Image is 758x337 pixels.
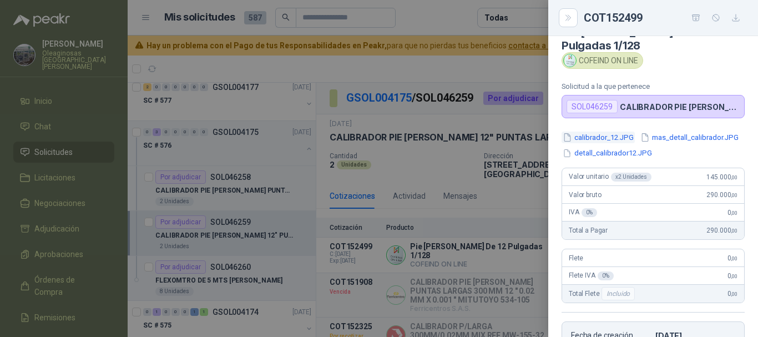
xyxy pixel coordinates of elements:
[569,227,608,234] span: Total a Pagar
[562,52,643,69] div: COFEIND ON LINE
[562,11,575,24] button: Close
[620,102,740,112] p: CALIBRADOR PIE [PERSON_NAME] 12" PUNTAS LARGAS
[584,9,745,27] div: COT152499
[611,173,651,182] div: x 2 Unidades
[731,273,737,279] span: ,00
[562,82,745,90] p: Solicitud a la que pertenece
[569,287,637,300] span: Total Flete
[727,290,737,298] span: 0
[639,132,740,143] button: mas_detall_calibrador.JPG
[562,26,745,52] h4: Pie [PERSON_NAME] De 12 Pulgadas 1/128
[569,208,597,217] span: IVA
[731,174,737,180] span: ,00
[602,287,635,300] div: Incluido
[569,254,583,262] span: Flete
[567,100,618,113] div: SOL046259
[598,271,614,280] div: 0 %
[727,272,737,280] span: 0
[706,227,737,234] span: 290.000
[731,291,737,297] span: ,00
[562,148,653,159] button: detall_calibrador12.JPG
[569,173,651,182] span: Valor unitario
[731,210,737,216] span: ,00
[569,191,601,199] span: Valor bruto
[727,209,737,217] span: 0
[569,271,614,280] span: Flete IVA
[731,228,737,234] span: ,00
[582,208,598,217] div: 0 %
[562,132,635,143] button: calibrador_12.JPG
[731,255,737,261] span: ,00
[731,192,737,198] span: ,00
[706,173,737,181] span: 145.000
[727,254,737,262] span: 0
[706,191,737,199] span: 290.000
[564,54,576,67] img: Company Logo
